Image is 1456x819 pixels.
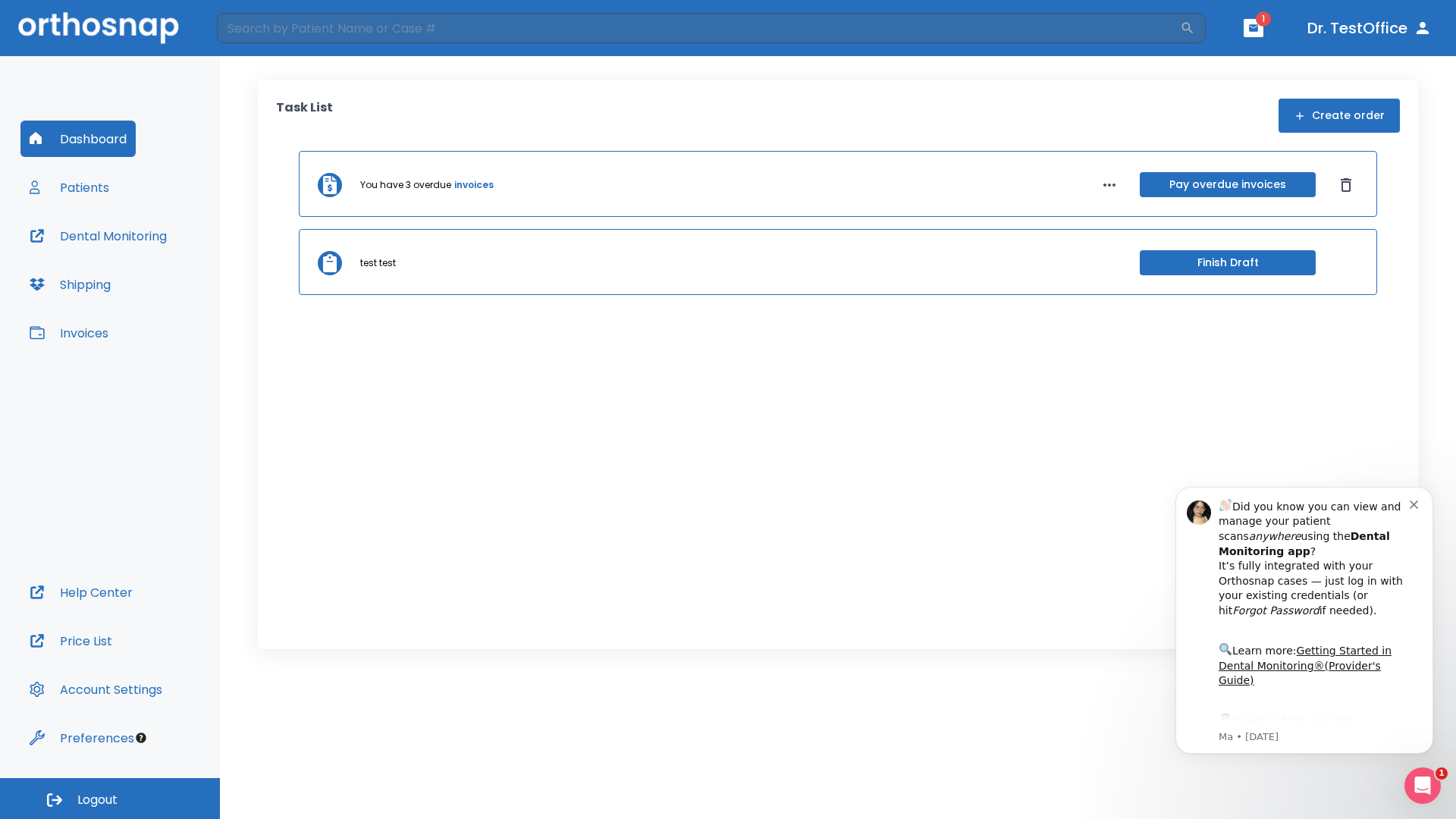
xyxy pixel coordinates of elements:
[20,266,120,303] button: Shipping
[20,671,171,708] button: Account Settings
[18,12,179,43] img: Orthosnap
[454,178,494,192] a: invoices
[20,623,121,659] button: Price List
[1301,14,1438,42] button: Dr. TestOffice
[20,169,118,206] button: Patients
[20,720,143,756] button: Preferences
[1256,11,1271,27] span: 1
[257,33,269,45] button: Dismiss notification
[276,99,333,133] p: Task List
[20,574,142,610] button: Help Center
[1279,99,1400,133] button: Create order
[134,731,148,745] div: Tooltip anchor
[1436,767,1448,780] span: 1
[1140,250,1316,275] button: Finish Draft
[20,121,136,157] button: Dashboard
[20,315,118,351] button: Invoices
[66,266,257,280] p: Message from Ma, sent 1w ago
[66,247,257,325] div: Download the app: | ​ Let us know if you need help getting started!
[20,218,176,254] button: Dental Monitoring
[1334,173,1358,197] button: Dismiss
[217,13,1180,43] input: Search by Patient Name or Case #
[66,251,201,278] a: App Store
[1153,464,1456,778] iframe: Intercom notifications message
[77,792,118,808] span: Logout
[360,256,396,270] p: test test
[1404,767,1441,804] iframe: Intercom live chat
[1140,172,1316,197] button: Pay overdue invoices
[360,178,451,192] p: You have 3 overdue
